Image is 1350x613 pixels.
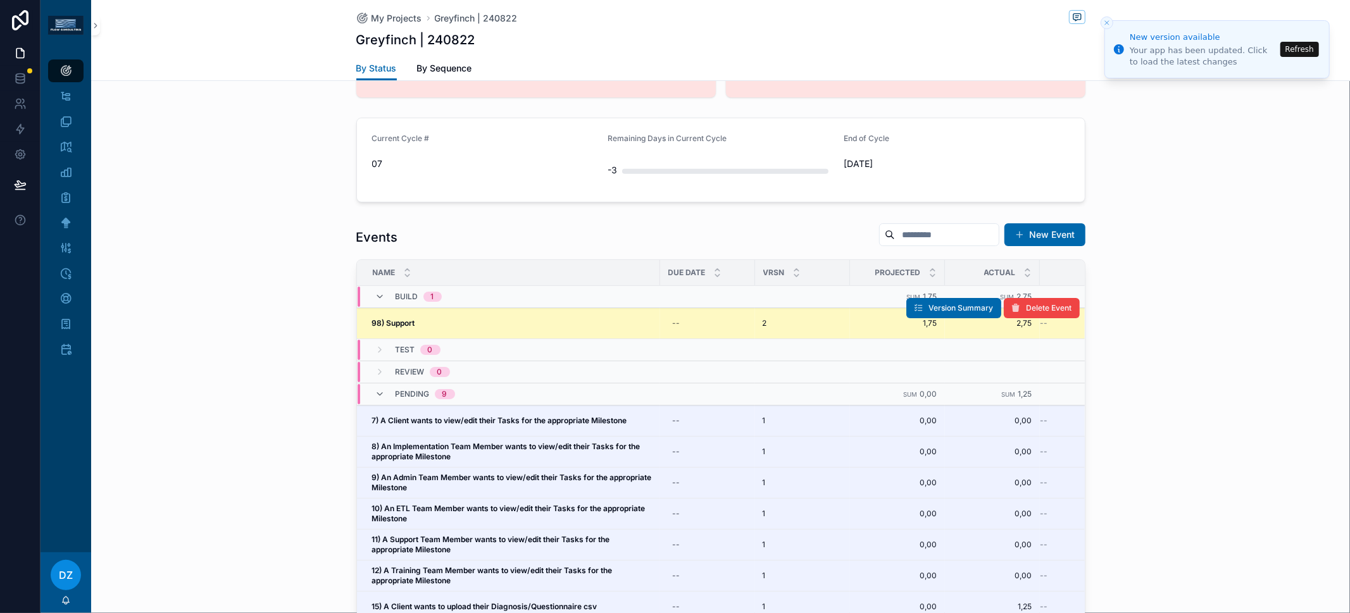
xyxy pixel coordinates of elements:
a: 15) A Client wants to upload their Diagnosis/Questionnaire csv [372,602,653,612]
span: Projected [875,268,921,278]
span: Name [373,268,396,278]
span: Test [396,345,415,355]
a: 0,00 [953,447,1032,457]
small: Sum [1002,391,1016,398]
div: 0 [428,345,433,355]
span: -- [1041,509,1048,519]
a: 7) A Client wants to view/edit their Tasks for the appropriate Milestone [372,416,653,426]
span: [DATE] [844,158,1070,170]
span: By Status [356,62,397,75]
a: 0,00 [858,509,937,519]
h1: Greyfinch | 240822 [356,31,475,49]
strong: 10) An ETL Team Member wants to view/edit their Tasks for the appropriate Milestone [372,504,647,523]
div: -- [673,447,680,457]
a: -- [1041,447,1139,457]
div: New version available [1130,31,1277,44]
span: By Sequence [417,62,472,75]
a: -- [668,411,747,431]
button: Version Summary [906,298,1001,318]
img: App logo [48,16,84,35]
a: -- [668,504,747,524]
strong: 15) A Client wants to upload their Diagnosis/Questionnaire csv [372,602,597,611]
div: scrollable content [41,51,91,377]
a: -- [668,535,747,555]
span: Delete Event [1027,303,1072,313]
span: VRSN [763,268,785,278]
span: 1 [763,447,766,457]
span: 2,75 [953,318,1032,328]
a: 0,00 [858,571,937,581]
a: 0,00 [858,602,937,612]
a: 1 [763,478,842,488]
div: -3 [608,158,617,183]
span: -- [1041,602,1048,612]
span: Remaining Days in Current Cycle [608,133,727,143]
a: 1 [763,416,842,426]
div: -- [673,509,680,519]
span: 1 [763,478,766,488]
div: Your app has been updated. Click to load the latest changes [1130,45,1277,68]
span: -- [1041,478,1048,488]
span: Due Date [668,268,706,278]
span: 1 [763,509,766,519]
a: 0,00 [953,509,1032,519]
div: -- [673,318,680,328]
a: 11) A Support Team Member wants to view/edit their Tasks for the appropriate Milestone [372,535,653,555]
button: Delete Event [1004,298,1080,318]
a: 98) Support [372,318,653,328]
span: Version Summary [929,303,994,313]
a: -- [1041,540,1139,550]
span: Build [396,292,418,302]
small: Sum [904,391,918,398]
button: Close toast [1101,16,1113,29]
a: 1,25 [953,602,1032,612]
a: 0,00 [858,447,937,457]
a: 1 [763,540,842,550]
a: 0,00 [953,416,1032,426]
span: 0,00 [858,540,937,550]
a: -- [668,473,747,493]
span: End of Cycle [844,133,889,143]
a: -- [1041,602,1139,612]
span: Review [396,367,425,377]
span: DZ [59,567,73,583]
a: 8) An Implementation Team Member wants to view/edit their Tasks for the appropriate Milestone [372,442,653,462]
a: 1 [763,602,842,612]
span: 1 [763,540,766,550]
span: 1,25 [1018,389,1032,399]
div: -- [673,540,680,550]
span: 07 [372,158,598,170]
a: -- [1041,318,1139,328]
span: 0,00 [953,571,1032,581]
a: 0,00 [953,540,1032,550]
div: -- [673,478,680,488]
span: My Projects [372,12,422,25]
div: 9 [442,389,447,399]
a: 0,00 [953,478,1032,488]
a: 12) A Training Team Member wants to view/edit their Tasks for the appropriate Milestone [372,566,653,586]
a: Greyfinch | 240822 [435,12,518,25]
span: -- [1041,416,1048,426]
a: -- [1041,571,1139,581]
a: -- [1041,416,1139,426]
div: 0 [437,367,442,377]
span: Pending [396,389,430,399]
div: -- [673,416,680,426]
strong: 12) A Training Team Member wants to view/edit their Tasks for the appropriate Milestone [372,566,615,585]
span: 0,00 [858,478,937,488]
div: -- [673,571,680,581]
a: 2 [763,318,842,328]
a: 0,00 [858,416,937,426]
span: -- [1041,571,1048,581]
